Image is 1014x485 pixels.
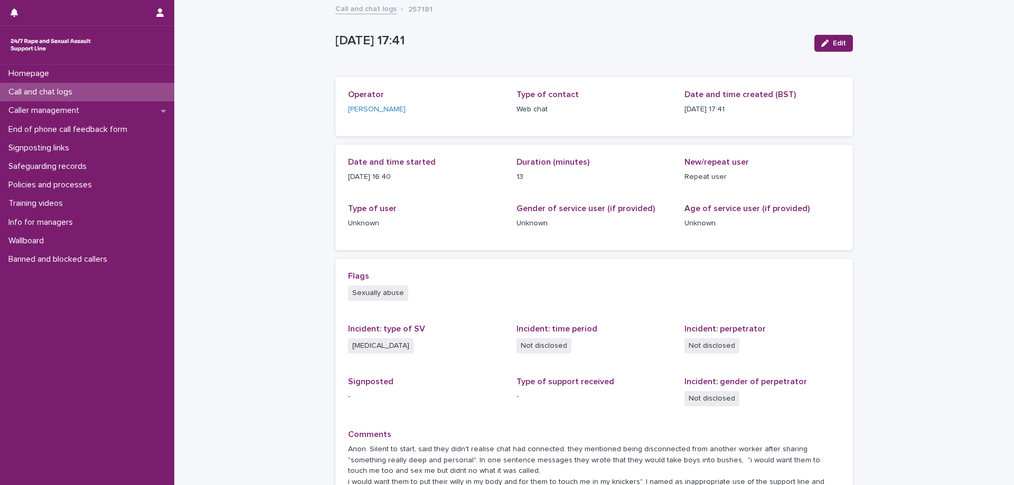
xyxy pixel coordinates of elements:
span: Date and time started [348,158,436,166]
span: Signposted [348,377,393,386]
p: Unknown [684,218,840,229]
span: Operator [348,90,384,99]
p: [DATE] 17:41 [335,33,806,49]
span: Incident: perpetrator [684,325,766,333]
img: rhQMoQhaT3yELyF149Cw [8,34,93,55]
span: Type of user [348,204,397,213]
p: Signposting links [4,143,78,153]
p: Unknown [517,218,672,229]
p: Unknown [348,218,504,229]
span: Incident: type of SV [348,325,425,333]
span: Type of contact [517,90,579,99]
span: Incident: gender of perpetrator [684,377,807,386]
a: Call and chat logs [335,2,397,14]
p: End of phone call feedback form [4,125,136,135]
p: Repeat user [684,172,840,183]
p: 257181 [408,3,433,14]
p: Web chat [517,104,672,115]
p: Training videos [4,198,71,208]
p: Call and chat logs [4,87,81,97]
p: - [348,391,504,402]
span: Age of service user (if provided) [684,204,810,213]
span: Type of support received [517,377,614,386]
p: Info for managers [4,217,81,227]
span: Incident: time period [517,325,597,333]
span: Comments [348,430,391,439]
span: Sexually abuse [348,286,408,301]
button: Edit [814,35,853,52]
a: [PERSON_NAME] [348,104,406,115]
p: Homepage [4,69,58,79]
span: Duration (minutes) [517,158,589,166]
span: Not disclosed [517,338,571,354]
span: Flags [348,272,369,280]
p: Caller management [4,106,88,116]
span: Edit [833,40,846,47]
span: Gender of service user (if provided) [517,204,655,213]
span: New/repeat user [684,158,749,166]
p: Banned and blocked callers [4,254,116,264]
p: Policies and processes [4,180,100,190]
span: Not disclosed [684,391,739,406]
p: 13 [517,172,672,183]
span: Date and time created (BST) [684,90,796,99]
p: [DATE] 16:40 [348,172,504,183]
p: Safeguarding records [4,161,95,172]
p: - [517,391,672,402]
p: Wallboard [4,236,52,246]
span: Not disclosed [684,338,739,354]
p: [DATE] 17:41 [684,104,840,115]
span: [MEDICAL_DATA] [348,338,414,354]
